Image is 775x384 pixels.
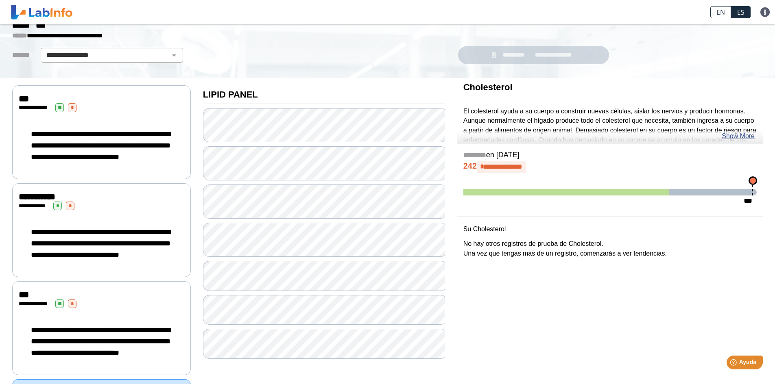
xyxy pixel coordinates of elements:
[731,6,751,18] a: ES
[463,151,757,160] h5: en [DATE]
[722,131,755,141] a: Show More
[463,106,757,174] p: El colesterol ayuda a su cuerpo a construir nuevas células, aislar los nervios y producir hormona...
[463,224,757,234] p: Su Cholesterol
[463,82,513,92] b: Cholesterol
[710,6,731,18] a: EN
[203,89,258,100] b: LIPID PANEL
[463,239,757,258] p: No hay otros registros de prueba de Cholesterol. Una vez que tengas más de un registro, comenzará...
[703,352,766,375] iframe: Help widget launcher
[463,161,757,173] h4: 242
